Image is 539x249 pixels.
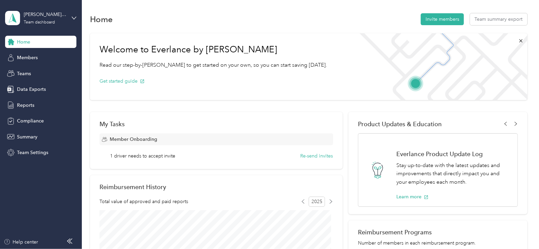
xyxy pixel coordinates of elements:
[301,152,333,160] button: Re-send invites
[100,198,188,205] span: Total value of approved and paid reports
[24,20,55,24] div: Team dashboard
[396,150,510,157] h1: Everlance Product Update Log
[309,197,325,207] span: 2025
[470,13,527,25] button: Team summary export
[17,117,44,124] span: Compliance
[110,152,176,160] span: 1 driver needs to accept invite
[17,149,48,156] span: Team Settings
[501,211,539,249] iframe: Everlance-gr Chat Button Frame
[358,120,442,128] span: Product Updates & Education
[100,183,166,190] h2: Reimbursement History
[396,193,429,200] button: Learn more
[358,239,518,247] p: Number of members in each reimbursement program.
[17,133,37,140] span: Summary
[4,238,38,246] button: Help center
[110,136,157,143] span: Member Onboarding
[353,33,527,100] img: Welcome to everlance
[24,11,66,18] div: [PERSON_NAME] team
[396,161,510,186] p: Stay up-to-date with the latest updates and improvements that directly impact you and your employ...
[90,16,113,23] h1: Home
[358,229,518,236] h2: Reimbursement Programs
[17,102,34,109] span: Reports
[100,44,327,55] h1: Welcome to Everlance by [PERSON_NAME]
[100,61,327,69] p: Read our step-by-[PERSON_NAME] to get started on your own, so you can start saving [DATE].
[421,13,464,25] button: Invite members
[100,120,333,128] div: My Tasks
